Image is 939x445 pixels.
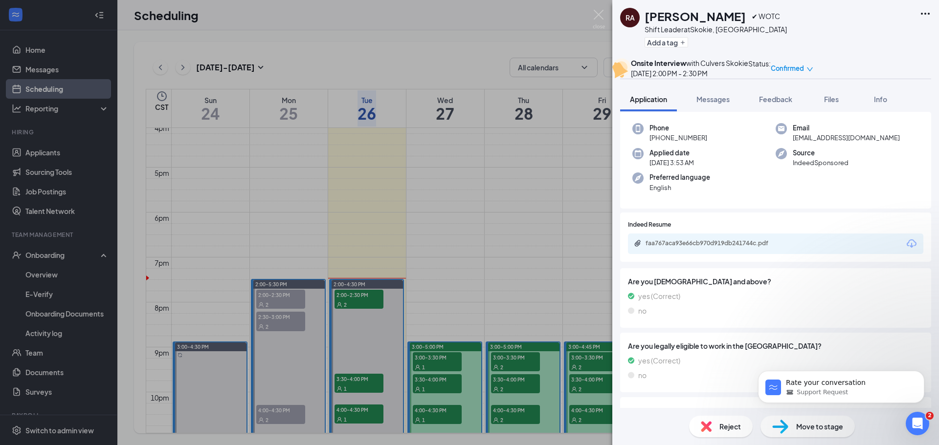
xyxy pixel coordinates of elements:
div: [PERSON_NAME] [44,158,100,168]
span: Applied date [649,148,694,158]
span: Are you legally eligible to work in the [GEOGRAPHIC_DATA]? [628,340,923,351]
a: Paperclipfaa767aca93e66cb970d919db241744c.pdf [634,239,792,249]
span: no [638,370,647,381]
img: Profile image for Adrian [20,143,40,163]
span: ✔ WOTC [752,11,780,21]
img: logo [20,21,76,33]
span: Rate your conversation [44,148,134,156]
span: Phone [649,123,707,133]
span: IndeedSponsored [793,158,849,168]
img: Profile image for Hazel [96,16,115,35]
span: Files [824,95,839,104]
div: Close [168,16,186,33]
button: PlusAdd a tag [645,37,688,47]
div: • 2h ago [102,158,130,168]
div: Shift Leader at Skokie, [GEOGRAPHIC_DATA] [645,24,787,34]
span: [PHONE_NUMBER] [649,133,707,143]
svg: Paperclip [634,239,642,247]
div: Send us a message [20,190,163,200]
span: Home [22,329,44,336]
div: with Culvers Skokie [631,58,748,68]
span: Email [793,123,900,133]
span: Preferred language [649,172,710,182]
div: Profile image for AdrianCulvers Skokie- Employee not showing in CrunchtimeRate your conversation[... [10,129,185,176]
button: Tickets [131,305,196,344]
img: Profile image for Mae [114,16,134,35]
div: Recent message [20,123,176,133]
span: Source [793,148,849,158]
b: Onsite Interview [631,59,686,67]
span: Feedback [759,95,792,104]
svg: Plus [680,40,686,45]
div: Status : [748,58,771,79]
span: 2 [926,412,934,420]
span: Do you have at least 1 year of previous management experience? [628,405,923,416]
span: Are you [DEMOGRAPHIC_DATA] and above? [628,276,923,287]
span: Application [630,95,667,104]
div: Recent messageProfile image for AdrianCulvers Skokie- Employee not showing in CrunchtimeRate your... [10,115,186,176]
img: Profile image for Louise [133,16,153,35]
span: English [649,183,710,192]
div: faa767aca93e66cb970d919db241744c.pdf [646,239,782,247]
span: no [638,305,647,316]
p: How can we help? [20,86,176,103]
svg: Download [906,238,917,250]
div: We typically reply in under a minute [20,200,163,210]
div: RA [626,13,635,22]
iframe: Intercom live chat [906,412,929,435]
span: Messages [81,329,115,336]
span: [DATE] 3:53 AM [649,158,694,168]
div: Send us a messageWe typically reply in under a minute [10,181,186,218]
span: down [806,66,813,73]
div: [DATE] 2:00 PM - 2:30 PM [631,68,748,79]
span: Confirmed [771,64,804,73]
svg: Ellipses [919,8,931,20]
button: Messages [65,305,130,344]
span: Indeed Resume [628,220,671,230]
span: yes (Correct) [638,291,680,301]
span: yes (Correct) [638,355,680,366]
span: Reject [719,421,741,432]
h1: [PERSON_NAME] [645,8,746,24]
span: Tickets [151,329,175,336]
iframe: Intercom notifications message [743,350,939,419]
span: Info [874,95,887,104]
span: Messages [696,95,730,104]
span: Move to stage [796,421,843,432]
span: [EMAIL_ADDRESS][DOMAIN_NAME] [793,133,900,143]
span: Culvers Skokie- Employee not showing in Crunchtime [53,137,153,148]
p: Hi Culvers 👋 [20,69,176,86]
